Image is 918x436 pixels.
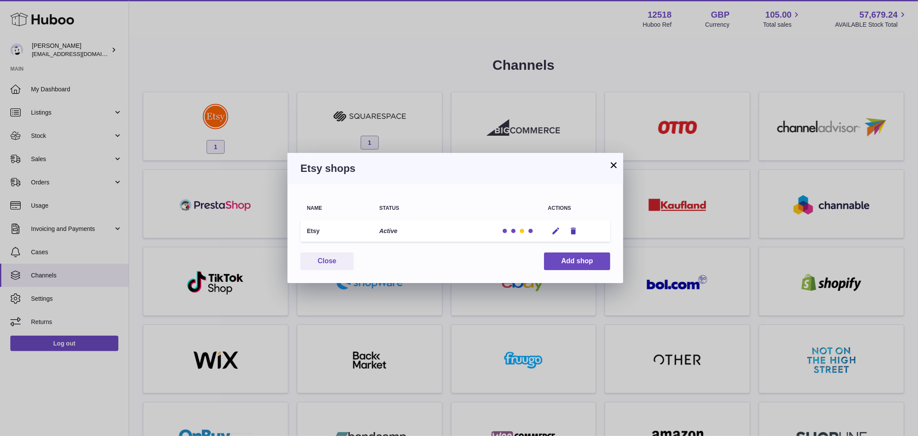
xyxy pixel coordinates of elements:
[548,206,604,211] div: Actions
[544,252,610,270] button: Add shop
[529,229,533,233] div: Listing Imports
[520,229,524,233] div: Stock Updates
[300,252,354,270] button: Close
[300,162,610,175] h3: Etsy shops
[379,227,397,235] p: Active
[503,229,507,233] div: Order Imports
[307,206,366,211] div: Name
[379,206,535,211] div: Status
[300,220,373,242] td: Etsy
[511,229,516,233] div: Tracking Updates
[609,160,619,170] button: ×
